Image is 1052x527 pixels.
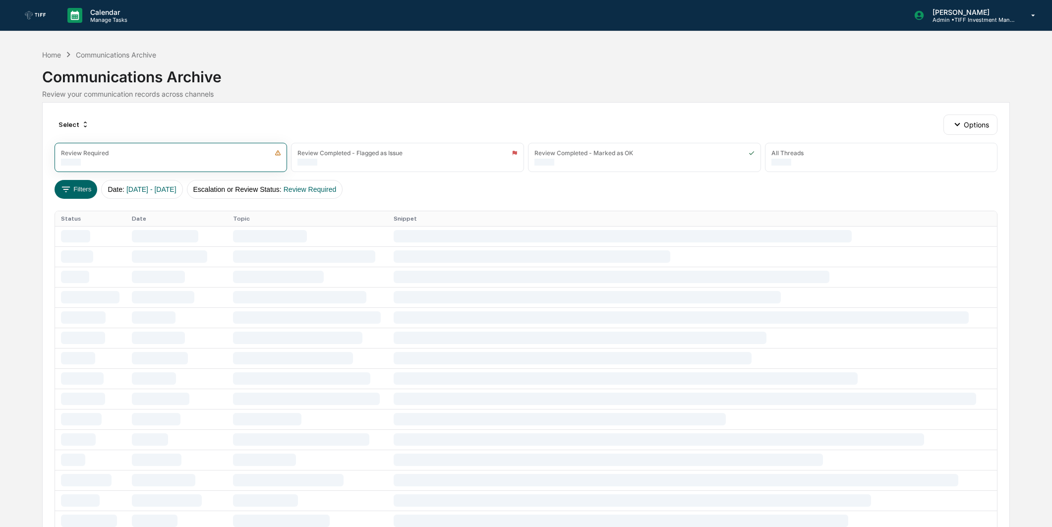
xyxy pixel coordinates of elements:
[388,211,997,226] th: Snippet
[55,180,98,199] button: Filters
[925,8,1017,16] p: [PERSON_NAME]
[76,51,156,59] div: Communications Archive
[925,16,1017,23] p: Admin • TIFF Investment Management
[275,150,281,156] img: icon
[126,211,227,226] th: Date
[24,10,48,21] img: logo
[749,150,755,156] img: icon
[42,51,61,59] div: Home
[61,149,109,157] div: Review Required
[512,150,518,156] img: icon
[534,149,633,157] div: Review Completed - Marked as OK
[82,8,132,16] p: Calendar
[297,149,403,157] div: Review Completed - Flagged as Issue
[943,115,997,134] button: Options
[126,185,176,193] span: [DATE] - [DATE]
[82,16,132,23] p: Manage Tasks
[101,180,182,199] button: Date:[DATE] - [DATE]
[284,185,337,193] span: Review Required
[42,90,1010,98] div: Review your communication records across channels
[55,117,93,132] div: Select
[187,180,343,199] button: Escalation or Review Status:Review Required
[42,60,1010,86] div: Communications Archive
[771,149,804,157] div: All Threads
[55,211,126,226] th: Status
[227,211,388,226] th: Topic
